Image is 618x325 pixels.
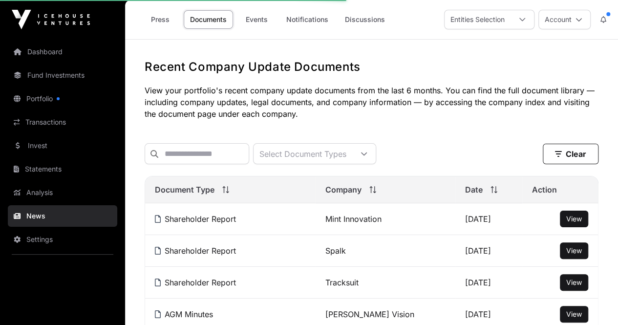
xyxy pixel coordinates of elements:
[141,10,180,29] a: Press
[538,10,591,29] button: Account
[455,267,522,299] td: [DATE]
[566,310,582,318] span: View
[560,242,588,259] button: View
[325,184,362,195] span: Company
[455,235,522,267] td: [DATE]
[566,214,582,224] a: View
[566,278,582,286] span: View
[155,184,214,195] span: Document Type
[155,278,236,287] a: Shareholder Report
[339,10,391,29] a: Discussions
[566,246,582,255] span: View
[465,184,483,195] span: Date
[8,182,117,203] a: Analysis
[8,205,117,227] a: News
[560,274,588,291] button: View
[8,41,117,63] a: Dashboard
[560,306,588,323] button: View
[8,65,117,86] a: Fund Investments
[145,85,598,120] p: View your portfolio's recent company update documents from the last 6 months. You can find the fu...
[560,211,588,227] button: View
[254,144,352,164] div: Select Document Types
[566,278,582,287] a: View
[237,10,276,29] a: Events
[325,309,414,319] a: [PERSON_NAME] Vision
[543,144,598,164] button: Clear
[8,229,117,250] a: Settings
[566,309,582,319] a: View
[532,184,557,195] span: Action
[12,10,90,29] img: Icehouse Ventures Logo
[455,203,522,235] td: [DATE]
[325,278,359,287] a: Tracksuit
[445,10,511,29] div: Entities Selection
[155,214,236,224] a: Shareholder Report
[325,246,346,256] a: Spalk
[566,246,582,256] a: View
[280,10,335,29] a: Notifications
[155,246,236,256] a: Shareholder Report
[155,309,213,319] a: AGM Minutes
[8,158,117,180] a: Statements
[184,10,233,29] a: Documents
[8,88,117,109] a: Portfolio
[566,215,582,223] span: View
[145,59,598,75] h1: Recent Company Update Documents
[325,214,382,224] a: Mint Innovation
[569,278,618,325] iframe: Chat Widget
[8,111,117,133] a: Transactions
[8,135,117,156] a: Invest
